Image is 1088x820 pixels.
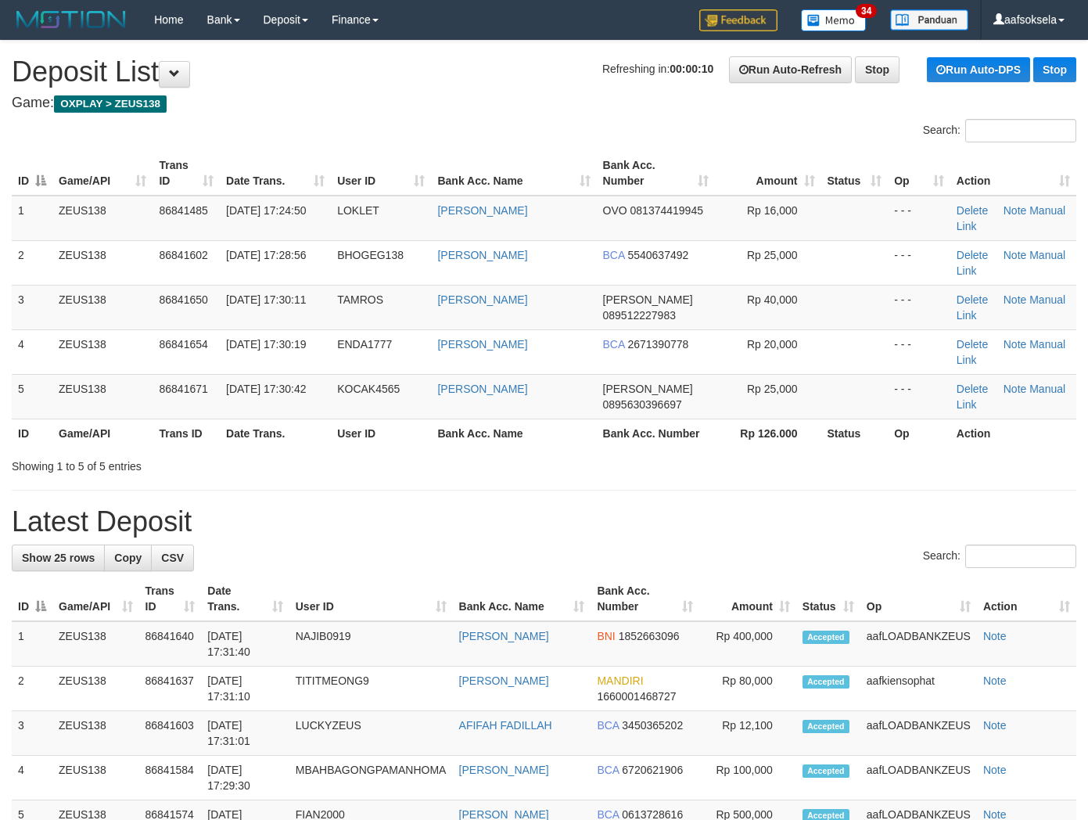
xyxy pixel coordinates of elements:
[888,285,950,329] td: - - -
[597,719,619,732] span: BCA
[12,506,1076,538] h1: Latest Deposit
[622,764,683,776] span: Copy 6720621906 to clipboard
[139,756,202,800] td: 86841584
[603,398,682,411] span: Copy 0895630396697 to clipboard
[161,552,184,564] span: CSV
[337,204,379,217] span: LOKLET
[957,383,1065,411] a: Manual Link
[715,419,820,448] th: Rp 126.000
[923,545,1076,568] label: Search:
[459,719,552,732] a: AFIFAH FADILLAH
[22,552,95,564] span: Show 25 rows
[860,621,977,667] td: aafLOADBANKZEUS
[957,293,988,306] a: Delete
[52,151,153,196] th: Game/API: activate to sort column ascending
[437,338,527,351] a: [PERSON_NAME]
[12,667,52,711] td: 2
[856,4,877,18] span: 34
[52,374,153,419] td: ZEUS138
[52,621,139,667] td: ZEUS138
[12,240,52,285] td: 2
[888,419,950,448] th: Op
[52,577,139,621] th: Game/API: activate to sort column ascending
[289,667,453,711] td: TITITMEONG9
[289,621,453,667] td: NAJIB0919
[201,711,289,756] td: [DATE] 17:31:01
[337,293,383,306] span: TAMROS
[431,151,596,196] th: Bank Acc. Name: activate to sort column ascending
[597,630,615,642] span: BNI
[597,690,676,703] span: Copy 1660001468727 to clipboard
[983,674,1007,687] a: Note
[54,95,167,113] span: OXPLAY > ZEUS138
[431,419,596,448] th: Bank Acc. Name
[12,452,442,474] div: Showing 1 to 5 of 5 entries
[331,419,431,448] th: User ID
[226,204,306,217] span: [DATE] 17:24:50
[201,577,289,621] th: Date Trans.: activate to sort column ascending
[796,577,860,621] th: Status: activate to sort column ascending
[12,285,52,329] td: 3
[52,196,153,241] td: ZEUS138
[459,630,549,642] a: [PERSON_NAME]
[821,151,889,196] th: Status: activate to sort column ascending
[226,293,306,306] span: [DATE] 17:30:11
[957,204,988,217] a: Delete
[159,293,207,306] span: 86841650
[627,249,688,261] span: Copy 5540637492 to clipboard
[337,249,404,261] span: BHOGEG138
[139,621,202,667] td: 86841640
[603,293,693,306] span: [PERSON_NAME]
[459,674,549,687] a: [PERSON_NAME]
[619,630,680,642] span: Copy 1852663096 to clipboard
[139,577,202,621] th: Trans ID: activate to sort column ascending
[747,249,798,261] span: Rp 25,000
[803,720,849,733] span: Accepted
[139,667,202,711] td: 86841637
[957,249,1065,277] a: Manual Link
[12,419,52,448] th: ID
[12,8,131,31] img: MOTION_logo.png
[890,9,968,31] img: panduan.png
[52,711,139,756] td: ZEUS138
[888,374,950,419] td: - - -
[52,419,153,448] th: Game/API
[337,383,400,395] span: KOCAK4565
[729,56,852,83] a: Run Auto-Refresh
[699,577,796,621] th: Amount: activate to sort column ascending
[597,674,643,687] span: MANDIRI
[699,621,796,667] td: Rp 400,000
[12,711,52,756] td: 3
[591,577,698,621] th: Bank Acc. Number: activate to sort column ascending
[139,711,202,756] td: 86841603
[957,249,988,261] a: Delete
[983,630,1007,642] a: Note
[12,621,52,667] td: 1
[159,204,207,217] span: 86841485
[803,764,849,778] span: Accepted
[888,240,950,285] td: - - -
[603,338,625,351] span: BCA
[159,338,207,351] span: 86841654
[983,764,1007,776] a: Note
[104,545,152,571] a: Copy
[957,338,988,351] a: Delete
[52,667,139,711] td: ZEUS138
[670,63,713,75] strong: 00:00:10
[1004,338,1027,351] a: Note
[699,9,777,31] img: Feedback.jpg
[603,204,627,217] span: OVO
[12,545,105,571] a: Show 25 rows
[220,419,331,448] th: Date Trans.
[597,419,716,448] th: Bank Acc. Number
[201,667,289,711] td: [DATE] 17:31:10
[699,756,796,800] td: Rp 100,000
[747,293,798,306] span: Rp 40,000
[331,151,431,196] th: User ID: activate to sort column ascending
[983,719,1007,732] a: Note
[1004,204,1027,217] a: Note
[289,711,453,756] td: LUCKYZEUS
[602,63,713,75] span: Refreshing in:
[220,151,331,196] th: Date Trans.: activate to sort column ascending
[855,56,899,83] a: Stop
